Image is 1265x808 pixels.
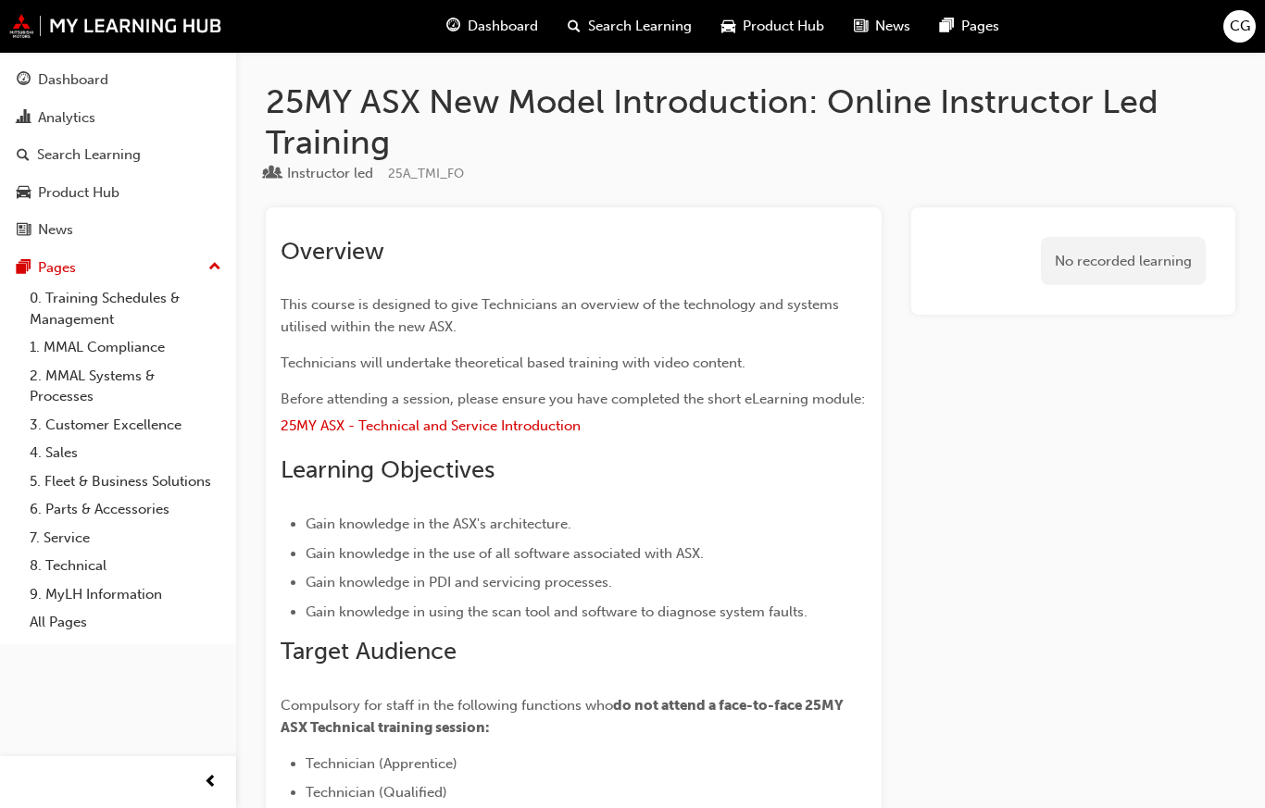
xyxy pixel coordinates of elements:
span: search-icon [568,15,581,38]
a: 8. Technical [22,552,229,580]
span: Gain knowledge in the use of all software associated with ASX. [306,545,704,562]
div: No recorded learning [1041,237,1206,286]
a: pages-iconPages [925,7,1014,45]
div: Instructor led [287,163,373,184]
span: car-icon [17,185,31,202]
button: Pages [7,251,229,285]
div: Analytics [38,107,95,129]
div: News [38,219,73,241]
a: 7. Service [22,524,229,553]
span: Technicians will undertake theoretical based training with video content. [281,354,745,371]
span: Target Audience [281,637,457,665]
a: 2. MMAL Systems & Processes [22,362,229,411]
a: 25MY ASX - Technical and Service Introduction [281,417,581,434]
span: car-icon [721,15,735,38]
span: CG [1230,16,1250,37]
div: Product Hub [38,182,119,204]
button: DashboardAnalyticsSearch LearningProduct HubNews [7,59,229,251]
span: Search Learning [588,16,692,37]
div: Pages [38,257,76,279]
span: Learning Objectives [281,455,495,484]
span: This course is designed to give Technicians an overview of the technology and systems utilised wi... [281,296,843,335]
span: pages-icon [17,260,31,277]
span: Before attending a session, please ensure you have completed the short eLearning module: [281,391,865,407]
a: 1. MMAL Compliance [22,333,229,362]
a: car-iconProduct Hub [707,7,839,45]
a: 5. Fleet & Business Solutions [22,467,229,496]
a: All Pages [22,608,229,637]
span: Technician (Apprentice) [306,755,457,772]
a: news-iconNews [839,7,925,45]
span: Pages [961,16,999,37]
a: Dashboard [7,63,229,97]
a: 9. MyLH Information [22,580,229,609]
a: 4. Sales [22,439,229,467]
span: Learning resource code [388,166,464,181]
span: guage-icon [17,72,31,89]
a: search-iconSearch Learning [553,7,707,45]
span: guage-icon [446,15,460,38]
h1: 25MY ASX New Model Introduction: Online Instructor Led Training [266,81,1235,162]
a: Product Hub [7,176,229,210]
a: guage-iconDashboard [432,7,553,45]
img: mmal [9,14,222,38]
a: Search Learning [7,138,229,172]
span: Gain knowledge in using the scan tool and software to diagnose system faults. [306,603,808,620]
span: Compulsory for staff in the following functions who [281,697,613,714]
span: news-icon [854,15,868,38]
a: 6. Parts & Accessories [22,495,229,524]
span: do not attend a face-to-face 25MY ASX Technical training session: [281,697,846,736]
span: prev-icon [204,771,218,794]
span: up-icon [208,255,221,280]
span: chart-icon [17,110,31,127]
div: Dashboard [38,69,108,91]
span: Dashboard [468,16,538,37]
button: CG [1223,10,1256,43]
span: learningResourceType_INSTRUCTOR_LED-icon [266,166,280,182]
span: Gain knowledge in the ASX's architecture. [306,516,571,532]
a: 0. Training Schedules & Management [22,284,229,333]
span: Technician (Qualified) [306,784,447,801]
span: Product Hub [743,16,824,37]
span: search-icon [17,147,30,164]
span: Overview [281,237,384,266]
a: Analytics [7,101,229,135]
a: News [7,213,229,247]
span: pages-icon [940,15,954,38]
span: Gain knowledge in PDI and servicing processes. [306,574,612,590]
span: news-icon [17,222,31,239]
a: 3. Customer Excellence [22,411,229,440]
span: News [875,16,910,37]
div: Search Learning [37,144,141,166]
div: Type [266,162,373,185]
